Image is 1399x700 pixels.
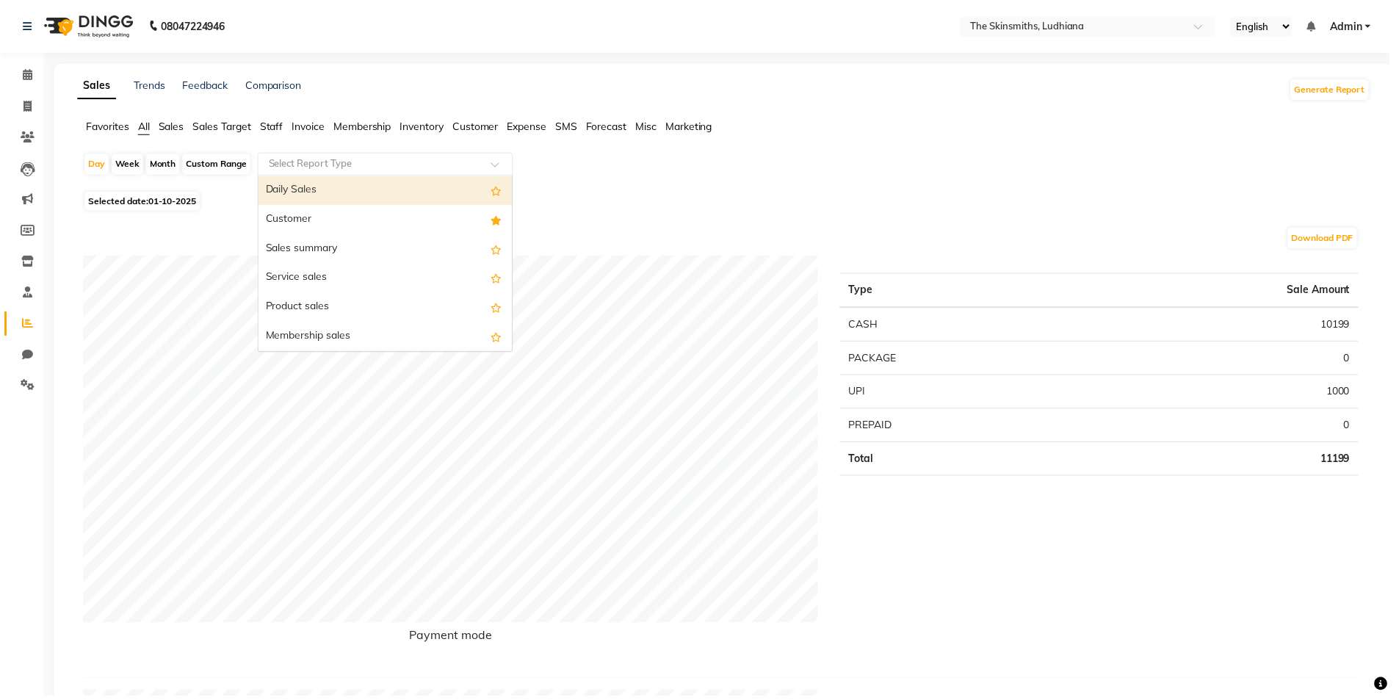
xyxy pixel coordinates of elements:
span: Selected date: [85,193,201,212]
span: Add this report to Favorites List [494,271,505,289]
span: Invoice [294,120,327,134]
td: Total [845,445,1079,479]
div: Month [147,155,181,176]
span: Staff [261,120,285,134]
span: Expense [510,120,550,134]
span: Added to Favorites [494,212,505,230]
a: Trends [134,79,166,93]
span: Marketing [670,120,717,134]
td: 11199 [1079,445,1367,479]
td: 10199 [1079,309,1367,344]
span: Add this report to Favorites List [494,300,505,318]
span: Add this report to Favorites List [494,183,505,201]
span: 01-10-2025 [149,197,198,208]
div: Week [112,155,144,176]
b: 08047224946 [162,6,226,47]
td: UPI [845,378,1079,411]
td: PACKAGE [845,344,1079,378]
a: Comparison [247,79,303,93]
div: Custom Range [184,155,252,176]
td: 1000 [1079,378,1367,411]
img: logo [37,6,138,47]
button: Generate Report [1299,80,1378,101]
div: Day [85,155,109,176]
div: Customer [260,206,516,236]
span: Add this report to Favorites List [494,330,505,347]
ng-dropdown-panel: Options list [259,176,516,354]
a: Sales [78,73,117,100]
div: Membership sales [260,324,516,353]
span: Sales [159,120,185,134]
a: Feedback [184,79,229,93]
div: Daily Sales [260,177,516,206]
span: Inventory [402,120,447,134]
span: Misc [640,120,661,134]
span: Membership [336,120,394,134]
td: 0 [1079,344,1367,378]
span: Sales Target [194,120,253,134]
th: Type [845,275,1079,310]
span: SMS [559,120,581,134]
h6: Payment mode [84,632,823,652]
span: Forecast [590,120,631,134]
div: Sales summary [260,236,516,265]
button: Download PDF [1296,229,1366,250]
span: Admin [1339,19,1371,35]
div: Service sales [260,265,516,295]
span: Add this report to Favorites List [494,242,505,259]
th: Sale Amount [1079,275,1367,310]
td: PREPAID [845,411,1079,445]
td: 0 [1079,411,1367,445]
span: Favorites [87,120,130,134]
span: Customer [455,120,502,134]
div: Product sales [260,295,516,324]
span: All [139,120,151,134]
td: CASH [845,309,1079,344]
